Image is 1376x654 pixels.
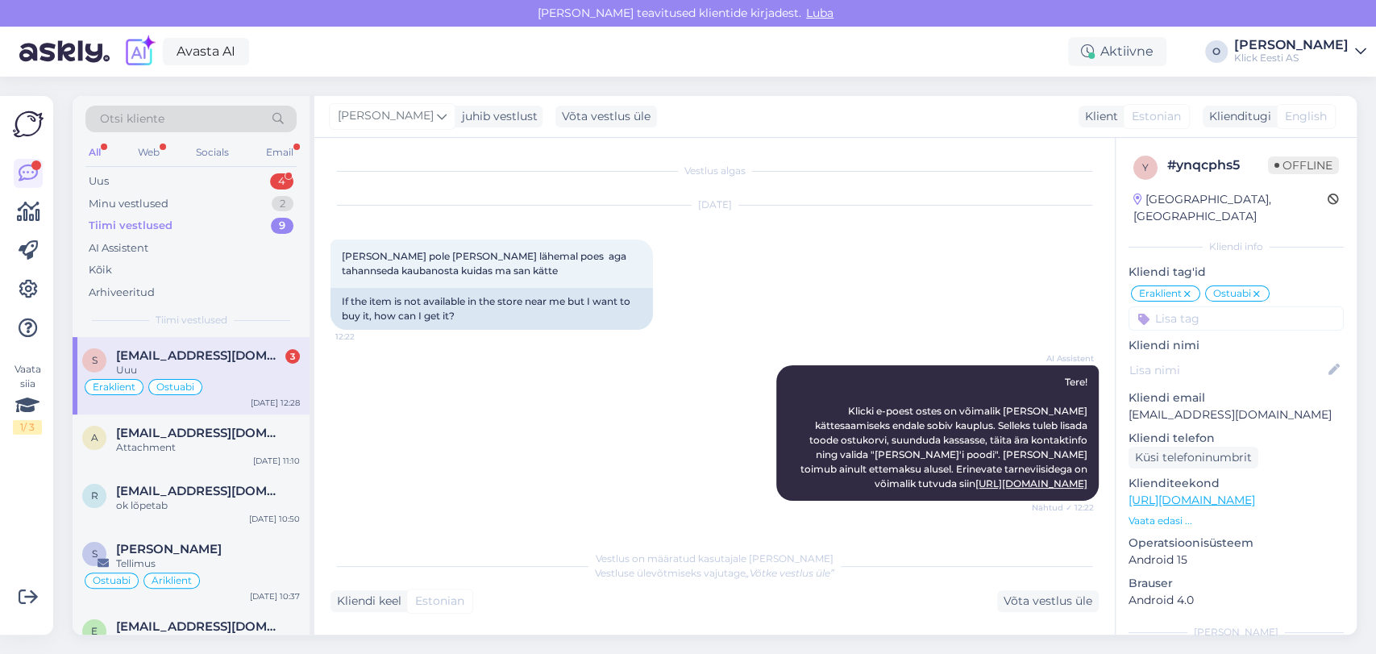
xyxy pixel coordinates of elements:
div: Minu vestlused [89,196,168,212]
div: [DATE] 10:50 [249,513,300,525]
div: Uus [89,173,109,190]
div: Attachment [116,440,300,455]
p: Vaata edasi ... [1129,514,1344,528]
div: Võta vestlus üle [997,590,1099,612]
i: „Võtke vestlus üle” [746,567,834,579]
div: Web [135,142,163,163]
div: AI Assistent [89,240,148,256]
span: Ostuabi [93,576,131,585]
div: Vaata siia [13,362,42,435]
div: [DATE] 12:28 [251,397,300,409]
a: Avasta AI [163,38,249,65]
a: [PERSON_NAME]Klick Eesti AS [1234,39,1366,65]
div: [DATE] [330,198,1099,212]
div: Kliendi keel [330,593,401,610]
span: s [92,354,98,366]
div: Email [263,142,297,163]
span: Sünne Võrel [116,542,222,556]
p: Kliendi telefon [1129,430,1344,447]
p: Kliendi nimi [1129,337,1344,354]
div: All [85,142,104,163]
div: Uuu [116,363,300,377]
span: Eraklient [1139,289,1182,298]
div: [GEOGRAPHIC_DATA], [GEOGRAPHIC_DATA] [1133,191,1328,225]
div: Tellimus [116,556,300,571]
div: Kõik [89,262,112,278]
div: Arhiveeritud [89,285,155,301]
div: Tiimi vestlused [89,218,173,234]
div: [PERSON_NAME] [1234,39,1349,52]
div: [DATE] 11:10 [253,455,300,467]
span: Offline [1268,156,1339,174]
div: 2 [272,196,293,212]
a: [URL][DOMAIN_NAME] [975,477,1087,489]
div: 4 [270,173,293,190]
span: English [1285,108,1327,125]
span: Eraklient [93,382,135,392]
span: a [91,431,98,444]
span: r [91,489,98,502]
span: elerin.oovel@gmail.com [116,619,284,634]
p: Klienditeekond [1129,475,1344,492]
span: Estonian [415,593,464,610]
span: rudlehsass@outlook.com [116,484,284,498]
span: Tiimi vestlused [156,313,227,327]
div: O [1205,40,1228,63]
a: [URL][DOMAIN_NAME] [1129,493,1255,507]
span: Ostuabi [156,382,194,392]
div: 1 / 3 [13,420,42,435]
span: Otsi kliente [100,110,164,127]
div: 3 [285,349,300,364]
p: [EMAIL_ADDRESS][DOMAIN_NAME] [1129,406,1344,423]
div: [PERSON_NAME] [1129,625,1344,639]
span: AI Assistent [1033,352,1094,364]
div: Klienditugi [1203,108,1271,125]
div: # ynqcphs5 [1167,156,1268,175]
span: [PERSON_NAME] pole [PERSON_NAME] lähemal poes aga tahannseda kaubanosta kuidas ma san kätte [342,250,629,277]
span: S [92,548,98,560]
div: Klient [1079,108,1118,125]
span: Estonian [1132,108,1181,125]
img: Askly Logo [13,109,44,140]
div: Kliendi info [1129,240,1344,254]
div: ok lõpetab [116,498,300,513]
span: samsunk1991@gmail.com [116,348,284,363]
div: Aktiivne [1068,37,1166,66]
div: If the item is not available in the store near me but I want to buy it, how can I get it? [330,288,653,330]
div: [DATE] 10:37 [250,590,300,602]
span: aivarjuhanson2@gmail.com [116,426,284,440]
p: Android 4.0 [1129,592,1344,609]
div: Küsi telefoninumbrit [1129,447,1258,469]
p: Brauser [1129,575,1344,592]
input: Lisa nimi [1129,361,1325,379]
div: Socials [193,142,232,163]
p: Operatsioonisüsteem [1129,535,1344,552]
span: Luba [801,6,838,20]
span: e [91,625,98,637]
div: Võta vestlus üle [555,106,657,127]
span: Ostuabi [1213,289,1251,298]
input: Lisa tag [1129,306,1344,331]
div: Klick Eesti AS [1234,52,1349,65]
div: Vestlus algas [330,164,1099,178]
p: Android 15 [1129,552,1344,569]
div: 9 [271,218,293,234]
p: Kliendi tag'id [1129,264,1344,281]
span: Vestluse ülevõtmiseks vajutage [595,567,834,579]
div: juhib vestlust [455,108,538,125]
span: Nähtud ✓ 12:22 [1032,502,1094,514]
span: Äriklient [152,576,192,585]
span: y [1142,161,1149,173]
span: Vestlus on määratud kasutajale [PERSON_NAME] [596,552,833,564]
span: [PERSON_NAME] [338,107,434,125]
span: 12:22 [335,331,396,343]
img: explore-ai [123,35,156,69]
p: Kliendi email [1129,389,1344,406]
